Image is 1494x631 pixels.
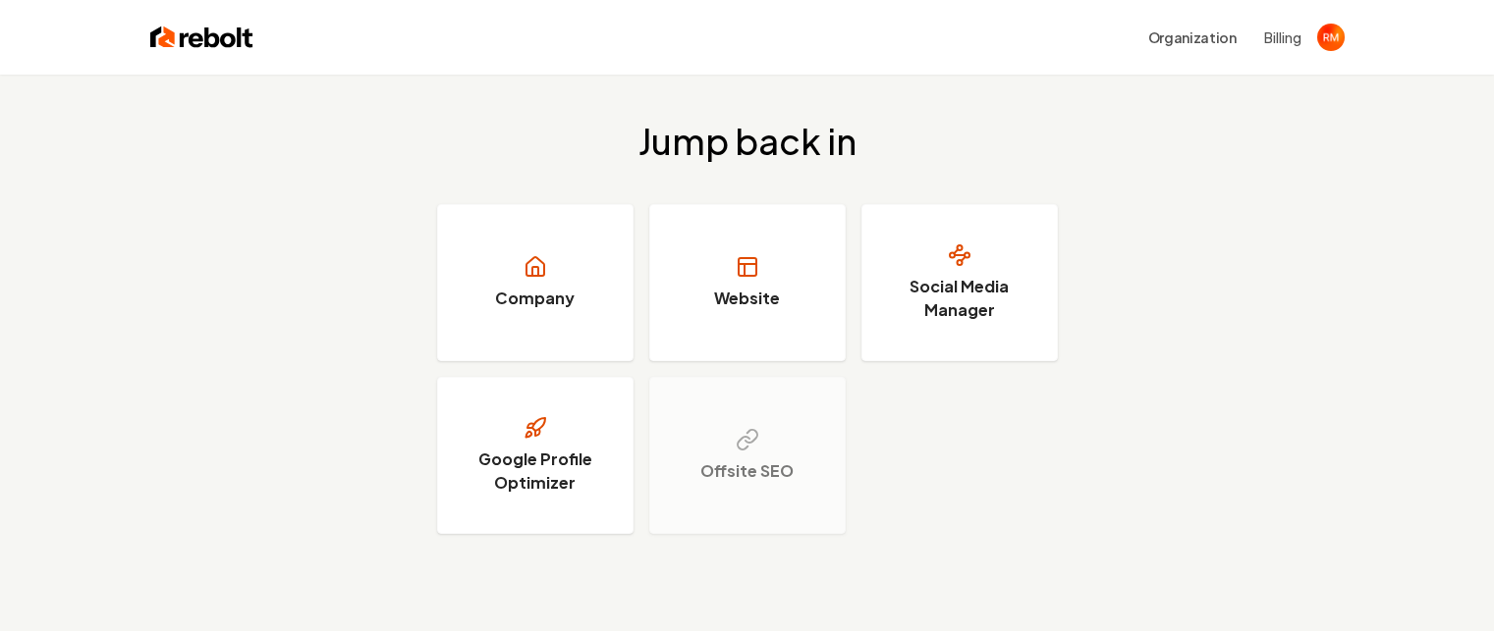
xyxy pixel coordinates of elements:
img: Rance Millican [1317,24,1345,51]
a: Social Media Manager [861,204,1058,361]
h3: Google Profile Optimizer [462,447,609,495]
a: Company [437,204,634,361]
button: Billing [1264,27,1301,47]
button: Organization [1136,20,1248,55]
h3: Company [495,287,575,310]
a: Google Profile Optimizer [437,377,634,534]
h3: Offsite SEO [700,459,794,483]
h3: Website [714,287,780,310]
img: Rebolt Logo [150,24,253,51]
h3: Social Media Manager [886,275,1033,322]
a: Website [649,204,846,361]
h2: Jump back in [638,122,857,161]
button: Open user button [1317,24,1345,51]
